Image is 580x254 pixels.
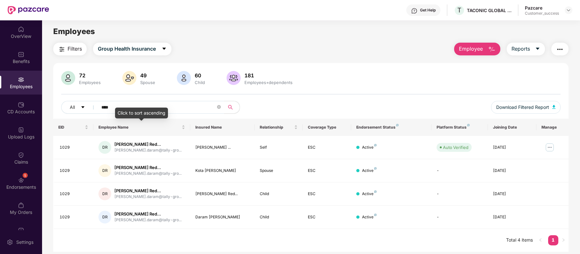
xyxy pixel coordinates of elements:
button: left [535,235,546,245]
div: Customer_success [525,11,559,16]
th: Insured Name [190,119,255,136]
div: [DATE] [493,168,531,174]
button: Allcaret-down [61,101,100,114]
img: svg+xml;base64,PHN2ZyB4bWxucz0iaHR0cDovL3d3dy53My5vcmcvMjAwMC9zdmciIHhtbG5zOnhsaW5rPSJodHRwOi8vd3... [552,105,555,109]
img: svg+xml;base64,PHN2ZyBpZD0iRW5kb3JzZW1lbnRzIiB4bWxucz0iaHR0cDovL3d3dy53My5vcmcvMjAwMC9zdmciIHdpZH... [18,177,24,183]
div: 1029 [60,145,88,151]
img: svg+xml;base64,PHN2ZyBpZD0iVXBkYXRlZCIgeG1sbnM9Imh0dHA6Ly93d3cudzMub3JnLzIwMDAvc3ZnIiB3aWR0aD0iMj... [18,227,24,234]
div: Endorsement Status [356,125,427,130]
span: close-circle [217,104,221,110]
div: [PERSON_NAME] Red... [114,211,182,217]
span: left [539,238,542,242]
img: svg+xml;base64,PHN2ZyB4bWxucz0iaHR0cDovL3d3dy53My5vcmcvMjAwMC9zdmciIHhtbG5zOnhsaW5rPSJodHRwOi8vd3... [61,71,75,85]
div: 5 [23,173,28,178]
th: Employee Name [93,119,190,136]
div: Platform Status [437,125,483,130]
div: Auto Verified [443,144,468,151]
div: DR [98,211,111,223]
li: Previous Page [535,235,546,245]
div: 72 [78,72,102,79]
span: search [224,105,236,110]
li: Total 4 items [506,235,533,245]
span: Relationship [260,125,293,130]
td: - [431,159,488,182]
div: Child [260,191,298,197]
img: svg+xml;base64,PHN2ZyBpZD0iTXlfT3JkZXJzIiBkYXRhLW5hbWU9Ik15IE9yZGVycyIgeG1sbnM9Imh0dHA6Ly93d3cudz... [18,202,24,208]
div: [PERSON_NAME] ... [195,145,250,151]
div: 181 [243,72,294,79]
td: - [431,206,488,229]
button: Employee [454,43,500,55]
img: svg+xml;base64,PHN2ZyB4bWxucz0iaHR0cDovL3d3dy53My5vcmcvMjAwMC9zdmciIHdpZHRoPSI4IiBoZWlnaHQ9IjgiIH... [396,124,399,126]
span: EID [58,125,83,130]
img: svg+xml;base64,PHN2ZyBpZD0iQ2xhaW0iIHhtbG5zPSJodHRwOi8vd3d3LnczLm9yZy8yMDAwL3N2ZyIgd2lkdGg9IjIwIi... [18,152,24,158]
a: 1 [548,235,558,245]
img: svg+xml;base64,PHN2ZyB4bWxucz0iaHR0cDovL3d3dy53My5vcmcvMjAwMC9zdmciIHdpZHRoPSI4IiBoZWlnaHQ9IjgiIH... [374,214,377,216]
li: Next Page [558,235,569,245]
span: Employee Name [98,125,180,130]
div: Employees [78,80,102,85]
div: DR [98,141,111,154]
th: Joining Date [488,119,536,136]
div: [PERSON_NAME] Red... [114,165,182,171]
div: DR [98,187,111,200]
img: New Pazcare Logo [8,6,49,14]
div: Get Help [420,8,436,13]
span: Reports [511,45,530,53]
div: Settings [14,239,35,245]
img: svg+xml;base64,PHN2ZyB4bWxucz0iaHR0cDovL3d3dy53My5vcmcvMjAwMC9zdmciIHdpZHRoPSI4IiBoZWlnaHQ9IjgiIH... [374,190,377,193]
div: [PERSON_NAME] Red... [195,191,250,197]
div: ESC [308,168,346,174]
div: Click to sort ascending [115,108,168,118]
img: svg+xml;base64,PHN2ZyB4bWxucz0iaHR0cDovL3d3dy53My5vcmcvMjAwMC9zdmciIHhtbG5zOnhsaW5rPSJodHRwOi8vd3... [227,71,241,85]
img: svg+xml;base64,PHN2ZyBpZD0iQmVuZWZpdHMiIHhtbG5zPSJodHRwOi8vd3d3LnczLm9yZy8yMDAwL3N2ZyIgd2lkdGg9Ij... [18,51,24,58]
span: right [562,238,565,242]
div: 1029 [60,191,88,197]
div: [PERSON_NAME].daram@tally-gro... [114,194,182,200]
div: [PERSON_NAME].daram@tally-gro... [114,217,182,223]
div: Active [362,214,377,220]
img: svg+xml;base64,PHN2ZyB4bWxucz0iaHR0cDovL3d3dy53My5vcmcvMjAwMC9zdmciIHhtbG5zOnhsaW5rPSJodHRwOi8vd3... [122,71,136,85]
span: Employee [459,45,483,53]
span: Group Health Insurance [98,45,156,53]
img: svg+xml;base64,PHN2ZyB4bWxucz0iaHR0cDovL3d3dy53My5vcmcvMjAwMC9zdmciIHdpZHRoPSI4IiBoZWlnaHQ9IjgiIH... [374,167,377,170]
div: ESC [308,145,346,151]
div: Spouse [139,80,156,85]
img: svg+xml;base64,PHN2ZyB4bWxucz0iaHR0cDovL3d3dy53My5vcmcvMjAwMC9zdmciIHhtbG5zOnhsaW5rPSJodHRwOi8vd3... [177,71,191,85]
div: TACONIC GLOBAL SOLUTIONS PRIVATE LIMITED [467,7,511,13]
img: svg+xml;base64,PHN2ZyBpZD0iSG9tZSIgeG1sbnM9Imh0dHA6Ly93d3cudzMub3JnLzIwMDAvc3ZnIiB3aWR0aD0iMjAiIG... [18,26,24,32]
button: Group Health Insurancecaret-down [93,43,171,55]
div: 1029 [60,168,88,174]
th: Coverage Type [303,119,351,136]
img: svg+xml;base64,PHN2ZyB4bWxucz0iaHR0cDovL3d3dy53My5vcmcvMjAwMC9zdmciIHhtbG5zOnhsaW5rPSJodHRwOi8vd3... [488,46,496,53]
div: DR [98,164,111,177]
div: [DATE] [493,191,531,197]
span: T [457,6,461,14]
div: Child [193,80,206,85]
img: svg+xml;base64,PHN2ZyB4bWxucz0iaHR0cDovL3d3dy53My5vcmcvMjAwMC9zdmciIHdpZHRoPSIyNCIgaGVpZ2h0PSIyNC... [58,46,66,53]
button: Reportscaret-down [507,43,545,55]
td: - [431,182,488,206]
button: Download Filtered Report [491,101,561,114]
div: Spouse [260,168,298,174]
img: svg+xml;base64,PHN2ZyBpZD0iRHJvcGRvd24tMzJ4MzIiIHhtbG5zPSJodHRwOi8vd3d3LnczLm9yZy8yMDAwL3N2ZyIgd2... [566,8,571,13]
div: [PERSON_NAME].daram@tally-gro... [114,147,182,153]
div: Employees+dependents [243,80,294,85]
th: Manage [536,119,569,136]
span: close-circle [217,105,221,109]
div: [DATE] [493,214,531,220]
div: Daram [PERSON_NAME] [195,214,250,220]
div: Active [362,191,377,197]
img: svg+xml;base64,PHN2ZyBpZD0iRW1wbG95ZWVzIiB4bWxucz0iaHR0cDovL3d3dy53My5vcmcvMjAwMC9zdmciIHdpZHRoPS... [18,76,24,83]
div: Active [362,168,377,174]
img: manageButton [545,142,555,152]
div: 49 [139,72,156,79]
button: search [224,101,240,114]
div: ESC [308,191,346,197]
button: Filters [53,43,87,55]
button: right [558,235,569,245]
div: Kota [PERSON_NAME] [195,168,250,174]
img: svg+xml;base64,PHN2ZyB4bWxucz0iaHR0cDovL3d3dy53My5vcmcvMjAwMC9zdmciIHdpZHRoPSI4IiBoZWlnaHQ9IjgiIH... [374,144,377,146]
div: 60 [193,72,206,79]
div: [PERSON_NAME].daram@tally-gro... [114,171,182,177]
